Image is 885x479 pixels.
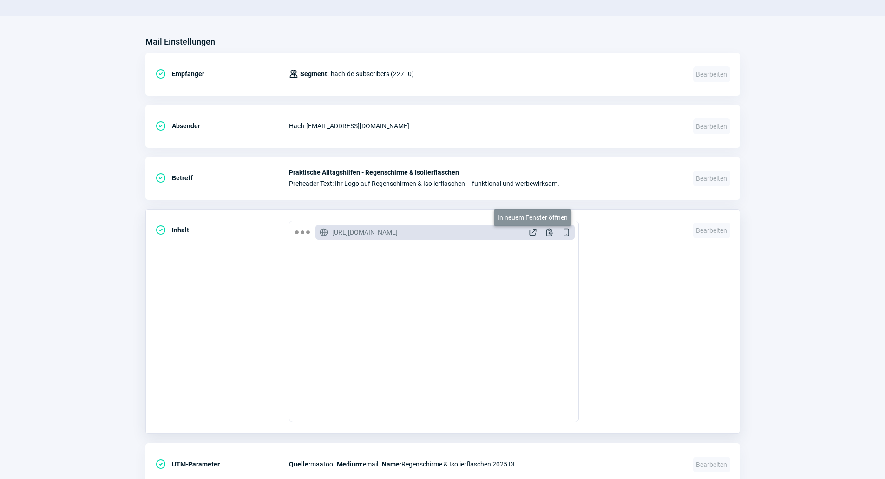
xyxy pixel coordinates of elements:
span: email [337,459,378,470]
span: Segment: [300,68,329,79]
span: Bearbeiten [693,118,730,134]
div: Betreff [155,169,289,187]
span: Bearbeiten [693,171,730,186]
span: Name: [382,460,401,468]
span: Medium: [337,460,363,468]
span: Quelle: [289,460,310,468]
span: maatoo [289,459,333,470]
span: Bearbeiten [693,223,730,238]
span: Praktische Alltagshilfen - Regenschirme & Isolierflaschen [289,169,682,176]
span: Bearbeiten [693,457,730,472]
div: Hach - [EMAIL_ADDRESS][DOMAIN_NAME] [289,117,682,135]
div: Inhalt [155,221,289,239]
span: Regenschirme & Isolierflaschen 2025 DE [382,459,517,470]
div: hach-de-subscribers (22710) [289,65,414,83]
span: [URL][DOMAIN_NAME] [332,228,398,237]
h3: Mail Einstellungen [145,34,215,49]
div: Empfänger [155,65,289,83]
div: Absender [155,117,289,135]
span: Preheader Text: Ihr Logo auf Regenschirmen & Isolierflaschen – funktional und werbewirksam. [289,180,682,187]
span: Bearbeiten [693,66,730,82]
div: UTM-Parameter [155,455,289,473]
